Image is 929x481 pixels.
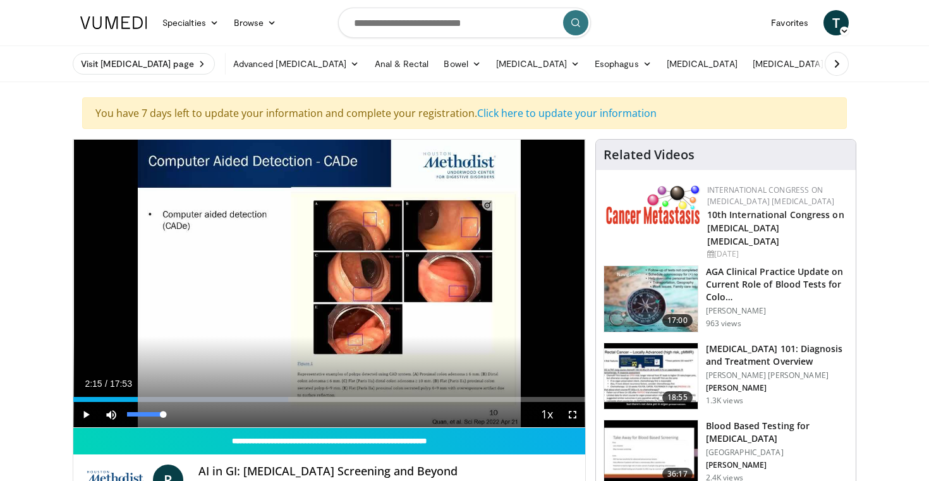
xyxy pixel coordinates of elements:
a: Advanced [MEDICAL_DATA] [226,51,367,76]
a: 17:00 AGA Clinical Practice Update on Current Role of Blood Tests for Colo… [PERSON_NAME] 963 views [604,265,848,332]
a: Bowel [436,51,488,76]
span: / [105,379,107,389]
h4: Related Videos [604,147,695,162]
img: f5d819c4-b4a6-4669-943d-399a0cb519e6.150x105_q85_crop-smart_upscale.jpg [604,343,698,409]
span: 17:53 [110,379,132,389]
a: Anal & Rectal [367,51,437,76]
a: 10th International Congress on [MEDICAL_DATA] [MEDICAL_DATA] [707,209,844,247]
span: 2:15 [85,379,102,389]
span: 36:17 [662,468,693,480]
p: [GEOGRAPHIC_DATA] [706,448,848,458]
button: Fullscreen [560,402,585,427]
p: [PERSON_NAME] [PERSON_NAME] [706,370,848,381]
h3: [MEDICAL_DATA] 101: Diagnosis and Treatment Overview [706,343,848,368]
h4: AI in GI: [MEDICAL_DATA] Screening and Beyond [198,465,575,478]
button: Mute [99,402,124,427]
a: 18:55 [MEDICAL_DATA] 101: Diagnosis and Treatment Overview [PERSON_NAME] [PERSON_NAME] [PERSON_NA... [604,343,848,410]
a: Esophagus [587,51,659,76]
a: Visit [MEDICAL_DATA] page [73,53,215,75]
div: Volume Level [127,412,163,417]
a: T [823,10,849,35]
a: Click here to update your information [477,106,657,120]
input: Search topics, interventions [338,8,591,38]
p: [PERSON_NAME] [706,383,848,393]
img: VuMedi Logo [80,16,147,29]
img: 6ff8bc22-9509-4454-a4f8-ac79dd3b8976.png.150x105_q85_autocrop_double_scale_upscale_version-0.2.png [606,185,701,224]
h3: Blood Based Testing for [MEDICAL_DATA] [706,420,848,445]
a: Browse [226,10,284,35]
img: 9319a17c-ea45-4555-a2c0-30ea7aed39c4.150x105_q85_crop-smart_upscale.jpg [604,266,698,332]
p: [PERSON_NAME] [706,460,848,470]
span: 17:00 [662,314,693,327]
a: [MEDICAL_DATA] [659,51,745,76]
p: 1.3K views [706,396,743,406]
div: [DATE] [707,248,846,260]
a: [MEDICAL_DATA] [489,51,587,76]
h3: AGA Clinical Practice Update on Current Role of Blood Tests for Colo… [706,265,848,303]
a: [MEDICAL_DATA] [745,51,844,76]
span: 18:55 [662,391,693,404]
div: Progress Bar [73,397,585,402]
p: 963 views [706,319,741,329]
p: [PERSON_NAME] [706,306,848,316]
button: Play [73,402,99,427]
button: Playback Rate [535,402,560,427]
a: Favorites [763,10,816,35]
a: Specialties [155,10,226,35]
a: International Congress on [MEDICAL_DATA] [MEDICAL_DATA] [707,185,835,207]
video-js: Video Player [73,140,585,428]
div: You have 7 days left to update your information and complete your registration. [82,97,847,129]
